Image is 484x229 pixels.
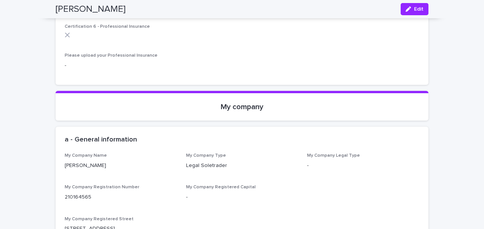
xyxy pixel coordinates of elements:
[186,185,256,189] span: My Company Registered Capital
[401,3,428,15] button: Edit
[186,193,298,201] p: -
[65,153,107,158] span: My Company Name
[307,162,419,170] p: -
[186,153,226,158] span: My Company Type
[65,102,419,111] p: My company
[65,62,177,70] p: -
[65,24,150,29] span: Certification 6 - Professional Insurance
[65,217,134,221] span: My Company Registered Street
[56,4,126,15] h2: [PERSON_NAME]
[65,53,158,58] span: Please upload your Professional Insurance
[65,136,137,144] h2: a - General information
[65,185,139,189] span: My Company Registration Number
[65,162,177,170] p: [PERSON_NAME]
[414,6,424,12] span: Edit
[186,162,298,170] p: Legal Soletrader
[65,193,177,201] p: 210164565
[307,153,360,158] span: My Company Legal Type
